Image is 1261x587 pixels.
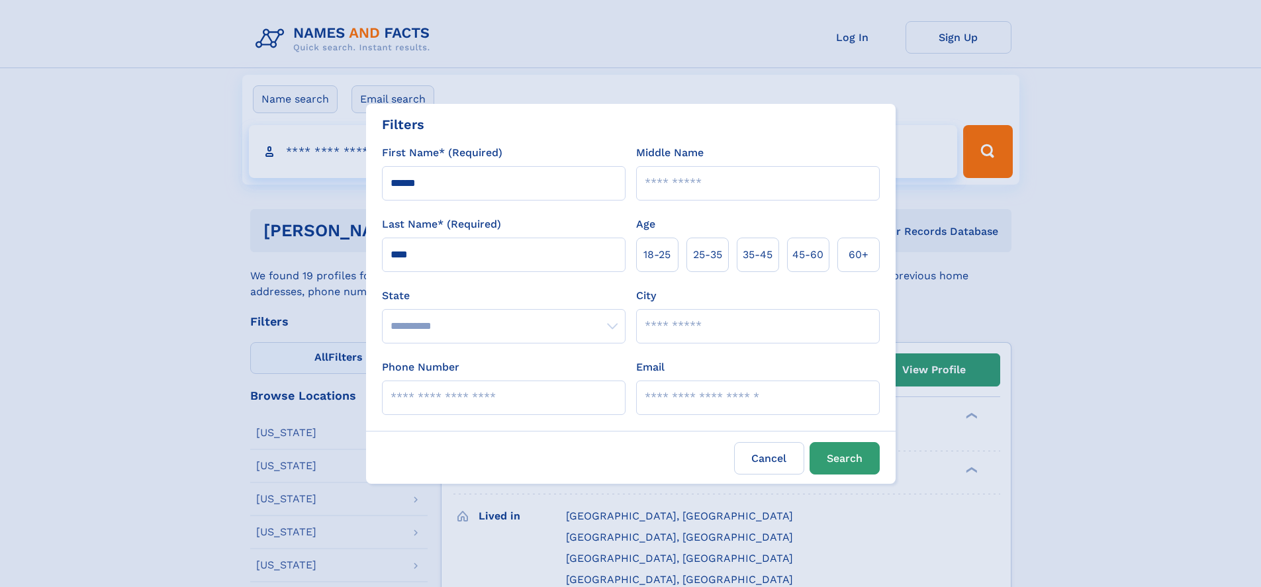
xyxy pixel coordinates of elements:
label: Middle Name [636,145,704,161]
label: First Name* (Required) [382,145,502,161]
label: Last Name* (Required) [382,216,501,232]
button: Search [810,442,880,474]
span: 35‑45 [743,247,772,263]
label: Phone Number [382,359,459,375]
div: Filters [382,114,424,134]
label: Age [636,216,655,232]
label: City [636,288,656,304]
label: Email [636,359,665,375]
label: Cancel [734,442,804,474]
span: 25‑35 [693,247,722,263]
label: State [382,288,626,304]
span: 45‑60 [792,247,823,263]
span: 60+ [849,247,868,263]
span: 18‑25 [643,247,671,263]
